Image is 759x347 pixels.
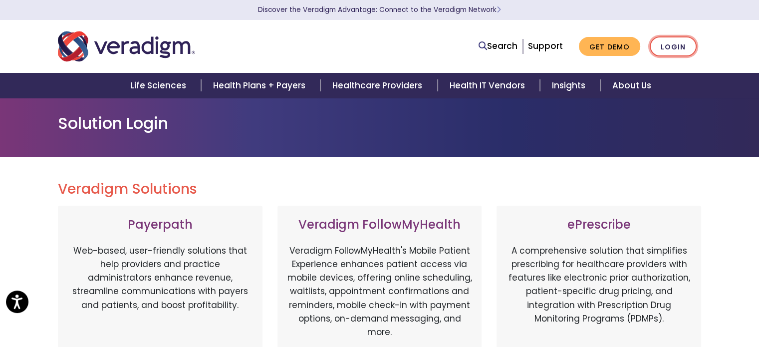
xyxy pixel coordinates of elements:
[600,73,663,98] a: About Us
[58,181,702,198] h2: Veradigm Solutions
[497,5,501,14] span: Learn More
[320,73,437,98] a: Healthcare Providers
[540,73,600,98] a: Insights
[58,30,195,63] img: Veradigm logo
[506,218,691,232] h3: ePrescribe
[479,39,517,53] a: Search
[650,36,697,57] a: Login
[287,244,472,339] p: Veradigm FollowMyHealth's Mobile Patient Experience enhances patient access via mobile devices, o...
[528,40,563,52] a: Support
[68,218,253,232] h3: Payerpath
[201,73,320,98] a: Health Plans + Payers
[258,5,501,14] a: Discover the Veradigm Advantage: Connect to the Veradigm NetworkLearn More
[58,114,702,133] h1: Solution Login
[287,218,472,232] h3: Veradigm FollowMyHealth
[118,73,201,98] a: Life Sciences
[579,37,640,56] a: Get Demo
[438,73,540,98] a: Health IT Vendors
